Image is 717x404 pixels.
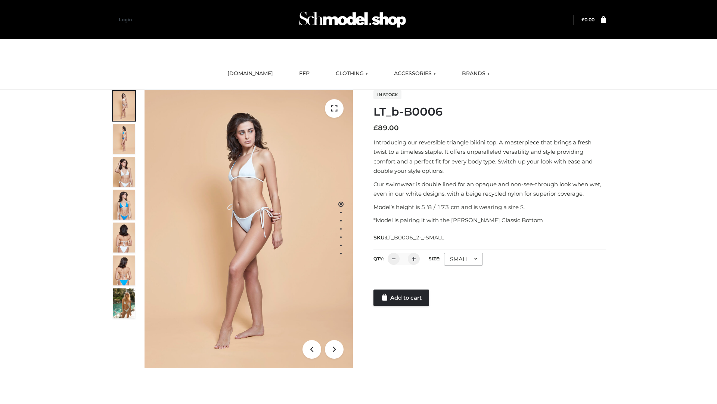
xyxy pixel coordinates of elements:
[113,124,135,154] img: ArielClassicBikiniTop_CloudNine_AzureSky_OW114ECO_2-scaled.jpg
[113,190,135,220] img: ArielClassicBikiniTop_CloudNine_AzureSky_OW114ECO_4-scaled.jpg
[113,91,135,121] img: ArielClassicBikiniTop_CloudNine_AzureSky_OW114ECO_1-scaled.jpg
[373,90,401,99] span: In stock
[113,288,135,318] img: Arieltop_CloudNine_AzureSky2.jpg
[373,124,399,132] bdi: 89.00
[113,223,135,252] img: ArielClassicBikiniTop_CloudNine_AzureSky_OW114ECO_7-scaled.jpg
[373,124,378,132] span: £
[581,17,595,22] bdi: 0.00
[330,65,373,82] a: CLOTHING
[388,65,441,82] a: ACCESSORIES
[113,255,135,285] img: ArielClassicBikiniTop_CloudNine_AzureSky_OW114ECO_8-scaled.jpg
[373,233,445,242] span: SKU:
[113,157,135,187] img: ArielClassicBikiniTop_CloudNine_AzureSky_OW114ECO_3-scaled.jpg
[373,180,606,199] p: Our swimwear is double lined for an opaque and non-see-through look when wet, even in our white d...
[222,65,279,82] a: [DOMAIN_NAME]
[429,256,440,261] label: Size:
[581,17,584,22] span: £
[373,105,606,119] h1: LT_b-B0006
[373,215,606,225] p: *Model is pairing it with the [PERSON_NAME] Classic Bottom
[119,17,132,22] a: Login
[294,65,315,82] a: FFP
[373,290,429,306] a: Add to cart
[297,5,409,34] img: Schmodel Admin 964
[373,256,384,261] label: QTY:
[386,234,444,241] span: LT_B0006_2-_-SMALL
[456,65,495,82] a: BRANDS
[444,253,483,266] div: SMALL
[373,138,606,176] p: Introducing our reversible triangle bikini top. A masterpiece that brings a fresh twist to a time...
[581,17,595,22] a: £0.00
[373,202,606,212] p: Model’s height is 5 ‘8 / 173 cm and is wearing a size S.
[145,90,353,368] img: ArielClassicBikiniTop_CloudNine_AzureSky_OW114ECO_1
